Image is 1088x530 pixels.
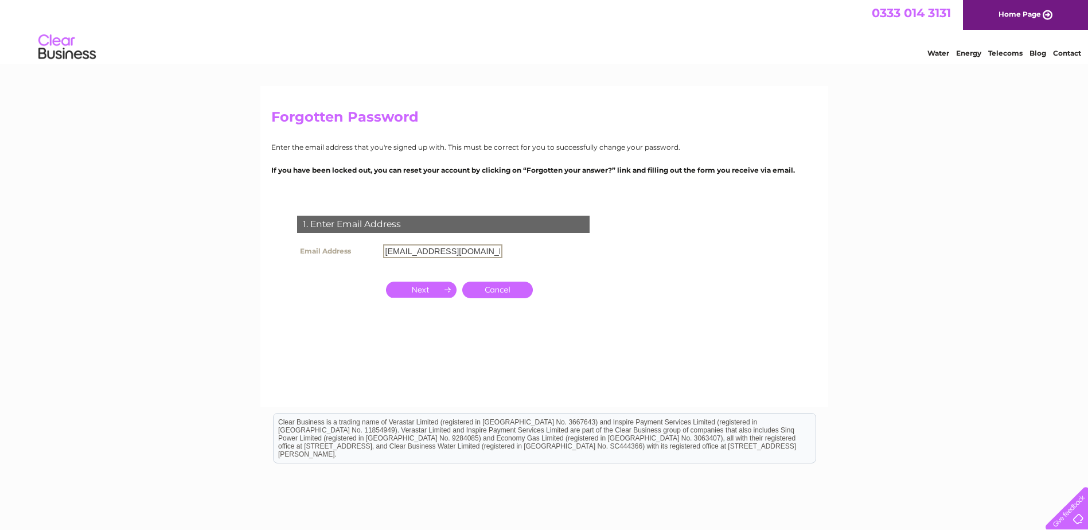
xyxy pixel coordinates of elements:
a: Contact [1053,49,1081,57]
a: Water [927,49,949,57]
a: Cancel [462,282,533,298]
img: logo.png [38,30,96,65]
a: Telecoms [988,49,1023,57]
a: Blog [1029,49,1046,57]
p: Enter the email address that you're signed up with. This must be correct for you to successfully ... [271,142,817,153]
p: If you have been locked out, you can reset your account by clicking on “Forgotten your answer?” l... [271,165,817,176]
a: Energy [956,49,981,57]
th: Email Address [294,241,380,261]
h2: Forgotten Password [271,109,817,131]
a: 0333 014 3131 [872,6,951,20]
div: Clear Business is a trading name of Verastar Limited (registered in [GEOGRAPHIC_DATA] No. 3667643... [274,6,816,56]
div: 1. Enter Email Address [297,216,590,233]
